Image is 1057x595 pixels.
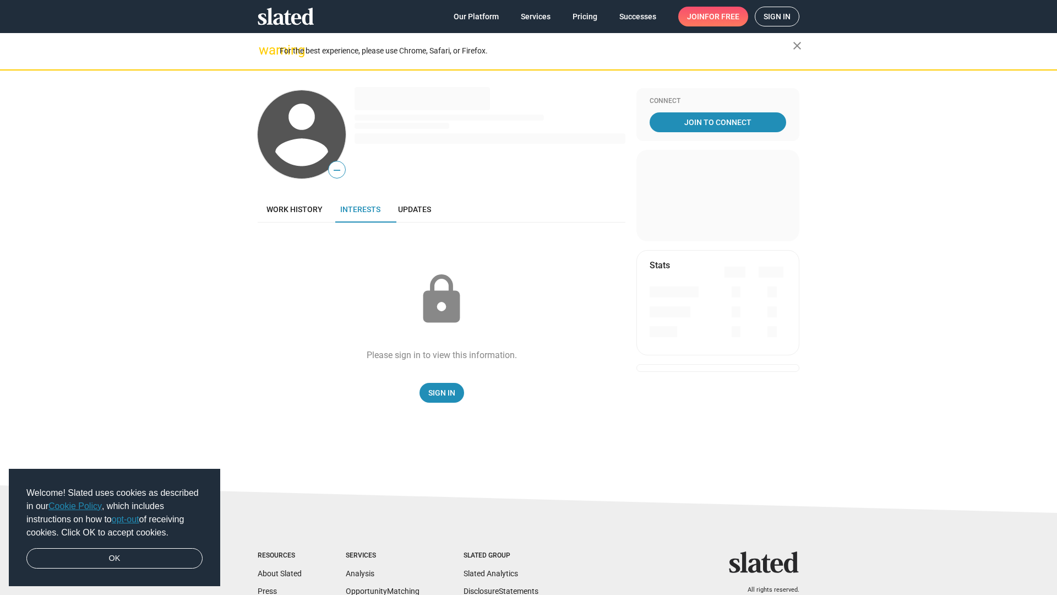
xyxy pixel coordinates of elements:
div: Please sign in to view this information. [367,349,517,361]
a: Pricing [564,7,606,26]
span: Updates [398,205,431,214]
span: Our Platform [454,7,499,26]
mat-icon: warning [259,44,272,57]
a: Interests [331,196,389,223]
span: Join To Connect [652,112,784,132]
div: cookieconsent [9,469,220,587]
div: Services [346,551,419,560]
a: Join To Connect [650,112,786,132]
span: Welcome! Slated uses cookies as described in our , which includes instructions on how to of recei... [26,486,203,539]
mat-icon: close [791,39,804,52]
a: Slated Analytics [464,569,518,578]
div: For the best experience, please use Chrome, Safari, or Firefox. [280,44,793,58]
mat-icon: lock [414,272,469,327]
span: Interests [340,205,380,214]
span: Sign In [428,383,455,403]
a: Sign in [755,7,799,26]
div: Connect [650,97,786,106]
a: Our Platform [445,7,508,26]
span: Services [521,7,551,26]
div: Resources [258,551,302,560]
span: — [329,163,345,177]
span: Work history [266,205,323,214]
a: Services [512,7,559,26]
span: Sign in [764,7,791,26]
a: About Slated [258,569,302,578]
div: Slated Group [464,551,538,560]
a: opt-out [112,515,139,524]
a: Successes [611,7,665,26]
span: Pricing [573,7,597,26]
a: Sign In [419,383,464,403]
span: Join [687,7,739,26]
a: Cookie Policy [48,501,102,511]
span: for free [705,7,739,26]
a: Work history [258,196,331,223]
span: Successes [619,7,656,26]
a: Updates [389,196,440,223]
a: Analysis [346,569,374,578]
a: Joinfor free [678,7,748,26]
a: dismiss cookie message [26,548,203,569]
mat-card-title: Stats [650,259,670,271]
